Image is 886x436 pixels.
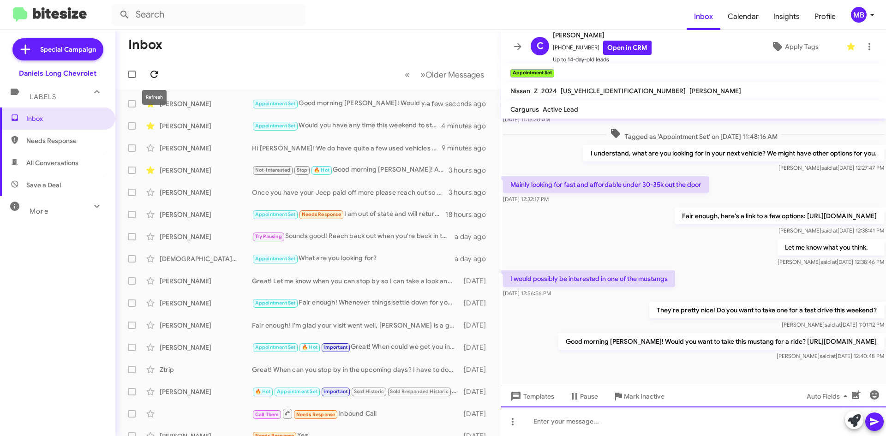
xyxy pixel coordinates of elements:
div: 9 minutes ago [442,143,493,153]
div: [DATE] [459,387,493,396]
span: Cargurus [510,105,539,113]
div: I am out of state and will return to [US_STATE] in November. [252,209,445,220]
span: 🔥 Hot [314,167,329,173]
p: Fair enough, here's a link to a few options: [URL][DOMAIN_NAME] [675,208,884,224]
button: Auto Fields [799,388,858,405]
button: Pause [562,388,605,405]
span: Call Them [255,412,279,418]
span: Profile [807,3,843,30]
div: a day ago [455,254,493,263]
div: [DATE] [459,409,493,418]
div: [DATE] [459,299,493,308]
input: Search [112,4,305,26]
div: Great! When could we get you in? I have to do a mechanical and physical inspection to give you a ... [252,342,459,352]
div: Fair enough! I'm glad your visit went well, [PERSON_NAME] is a great guy. Please reach out if we ... [252,321,459,330]
a: Special Campaign [12,38,103,60]
span: Z [534,87,538,95]
div: [PERSON_NAME] [160,299,252,308]
div: [DATE] [459,365,493,374]
div: Refresh [142,90,167,105]
p: Good morning [PERSON_NAME]! Would you want to take this mustang for a ride? [URL][DOMAIN_NAME] [558,333,884,350]
span: [PERSON_NAME] [553,30,652,41]
div: [PERSON_NAME] [160,276,252,286]
span: Appointment Set [255,123,296,129]
div: [PERSON_NAME] [160,343,252,352]
span: [US_VEHICLE_IDENTIFICATION_NUMBER] [561,87,686,95]
div: Great! Let me know when you can stop by so I can take a look and give you an offer. [252,276,459,286]
div: [PERSON_NAME] [160,321,252,330]
button: MB [843,7,876,23]
span: Appointment Set [255,211,296,217]
span: Mark Inactive [624,388,664,405]
span: More [30,207,48,215]
div: Once you have your Jeep paid off more please reach out so we can see what we can do. [252,188,449,197]
div: See you soon. [252,386,459,397]
div: [PERSON_NAME] [160,188,252,197]
div: [DATE] [459,276,493,286]
p: They're pretty nice! Do you want to take one for a test drive this weekend? [649,302,884,318]
div: 18 hours ago [445,210,493,219]
span: Up to 14-day-old leads [553,55,652,64]
div: [PERSON_NAME] [160,121,252,131]
span: Appointment Set [255,256,296,262]
span: [PERSON_NAME] [DATE] 12:38:46 PM [778,258,884,265]
span: C [537,39,544,54]
span: » [420,69,425,80]
div: What are you looking for? [252,253,455,264]
span: Auto Fields [807,388,851,405]
span: [PERSON_NAME] [689,87,741,95]
span: [PHONE_NUMBER] [553,41,652,55]
span: Important [323,388,347,394]
nav: Page navigation example [400,65,490,84]
span: [PERSON_NAME] [DATE] 1:01:12 PM [782,321,884,328]
button: Previous [399,65,415,84]
p: Let me know what you think. [778,239,884,256]
div: [PERSON_NAME] [160,99,252,108]
div: 3 hours ago [449,166,493,175]
span: Special Campaign [40,45,96,54]
a: Inbox [687,3,720,30]
div: Fair enough! Whenever things settle down for you please reach out to [PERSON_NAME], he's one of m... [252,298,459,308]
span: Important [323,344,347,350]
span: said at [820,352,836,359]
button: Mark Inactive [605,388,672,405]
span: Inbox [26,114,105,123]
div: [DEMOGRAPHIC_DATA][PERSON_NAME] [160,254,252,263]
div: Sounds good! Reach back out when you're back in town. [252,231,455,242]
div: a day ago [455,232,493,241]
span: Needs Response [302,211,341,217]
span: said at [821,227,838,234]
span: said at [825,321,841,328]
div: [DATE] [459,321,493,330]
span: Labels [30,93,56,101]
div: Ztrip [160,365,252,374]
span: Templates [509,388,554,405]
p: I understand, what are you looking for in your next vehicle? We might have other options for you. [583,145,884,161]
span: Needs Response [26,136,105,145]
div: [DATE] [459,343,493,352]
p: I would possibly be interested in one of the mustangs [503,270,675,287]
div: a few seconds ago [438,99,493,108]
a: Insights [766,3,807,30]
span: said at [820,258,837,265]
span: [PERSON_NAME] [DATE] 12:27:47 PM [778,164,884,171]
div: Inbound Call [252,408,459,419]
span: [DATE] 12:32:17 PM [503,196,549,203]
span: Sold Historic [354,388,384,394]
div: Good morning [PERSON_NAME]! Are you still considering that Ford Expedition Platinum? [252,165,449,175]
span: Try Pausing [255,233,282,239]
span: 2024 [541,87,557,95]
span: said at [821,164,838,171]
div: Daniels Long Chevrolet [19,69,96,78]
button: Next [415,65,490,84]
span: Tagged as 'Appointment Set' on [DATE] 11:48:16 AM [606,128,781,141]
span: « [405,69,410,80]
div: [PERSON_NAME] [160,387,252,396]
div: Would you have any time this weekend to stop by and take a look at a few options? [252,120,441,131]
span: All Conversations [26,158,78,167]
a: Calendar [720,3,766,30]
span: [PERSON_NAME] [DATE] 12:40:48 PM [777,352,884,359]
div: [PERSON_NAME] [160,166,252,175]
span: Apply Tags [785,38,819,55]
